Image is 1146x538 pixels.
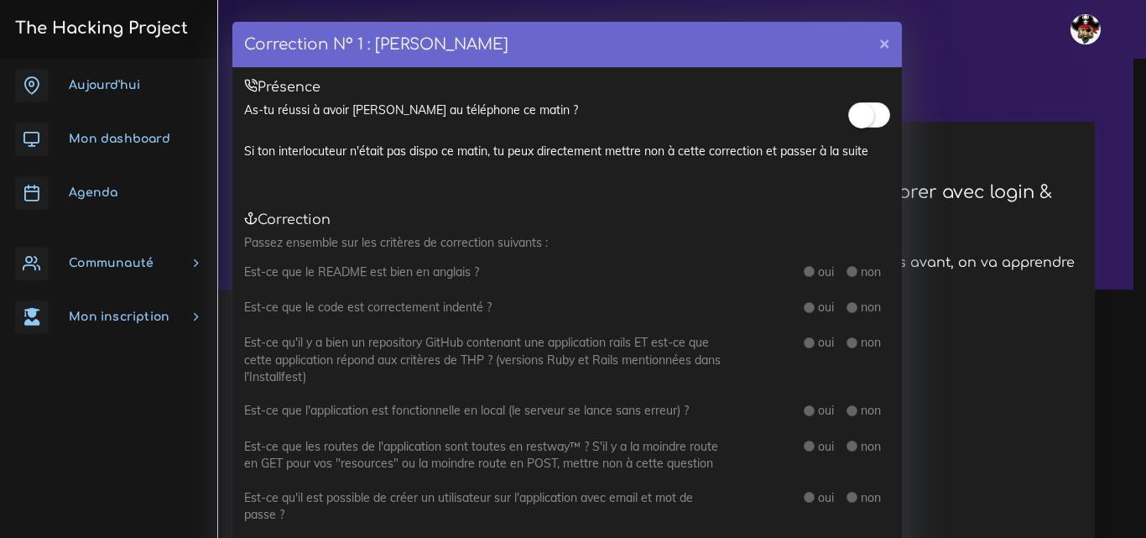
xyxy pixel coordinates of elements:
label: oui [818,299,834,316]
label: Est-ce que l'application est fonctionnelle en local (le serveur se lance sans erreur) ? [244,402,689,419]
label: Est-ce qu'il est possible de créer un utilisateur sur l'application avec email et mot de passe ? [244,489,722,524]
label: non [861,299,881,316]
label: oui [818,402,834,419]
label: Est-ce que le README est bien en anglais ? [244,264,479,280]
label: non [861,334,881,351]
div: Si ton interlocuteur n'était pas dispo ce matin, tu peux directement mettre non à cette correctio... [244,143,890,159]
label: non [861,402,881,419]
label: Est-ce que les routes de l'application sont toutes en restway™ ? S'il y a la moindre route en GET... [244,438,722,473]
h5: Présence [244,80,890,96]
label: Est-ce que le code est correctement indenté ? [244,299,492,316]
label: non [861,438,881,455]
label: oui [818,264,834,280]
button: × [867,22,902,63]
label: Est-ce qu'il y a bien un repository GitHub contenant une application rails ET est-ce que cette ap... [244,334,722,385]
p: Passez ensemble sur les critères de correction suivants : [244,234,890,251]
label: non [861,264,881,280]
label: As-tu réussi à avoir [PERSON_NAME] au téléphone ce matin ? [244,102,578,118]
label: oui [818,438,834,455]
label: oui [818,334,834,351]
label: oui [818,489,834,506]
h5: Correction [244,212,890,228]
label: non [861,489,881,506]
